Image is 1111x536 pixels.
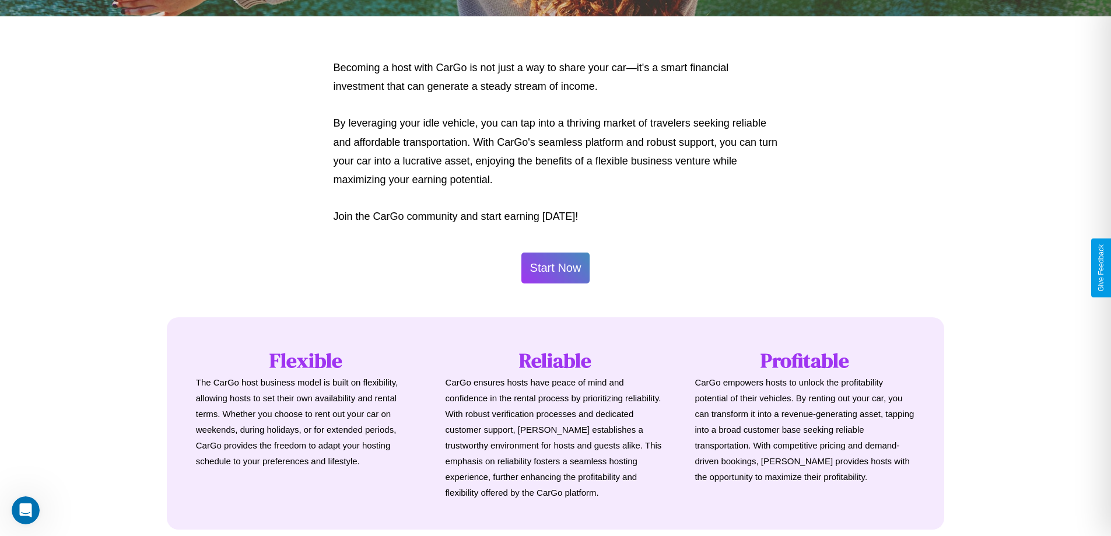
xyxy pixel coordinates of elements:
p: Becoming a host with CarGo is not just a way to share your car—it's a smart financial investment ... [334,58,778,96]
h1: Reliable [446,346,666,374]
p: CarGo ensures hosts have peace of mind and confidence in the rental process by prioritizing relia... [446,374,666,500]
iframe: Intercom live chat [12,496,40,524]
button: Start Now [521,253,590,283]
h1: Profitable [695,346,915,374]
p: Join the CarGo community and start earning [DATE]! [334,207,778,226]
div: Give Feedback [1097,244,1105,292]
p: CarGo empowers hosts to unlock the profitability potential of their vehicles. By renting out your... [695,374,915,485]
p: By leveraging your idle vehicle, you can tap into a thriving market of travelers seeking reliable... [334,114,778,190]
p: The CarGo host business model is built on flexibility, allowing hosts to set their own availabili... [196,374,416,469]
h1: Flexible [196,346,416,374]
